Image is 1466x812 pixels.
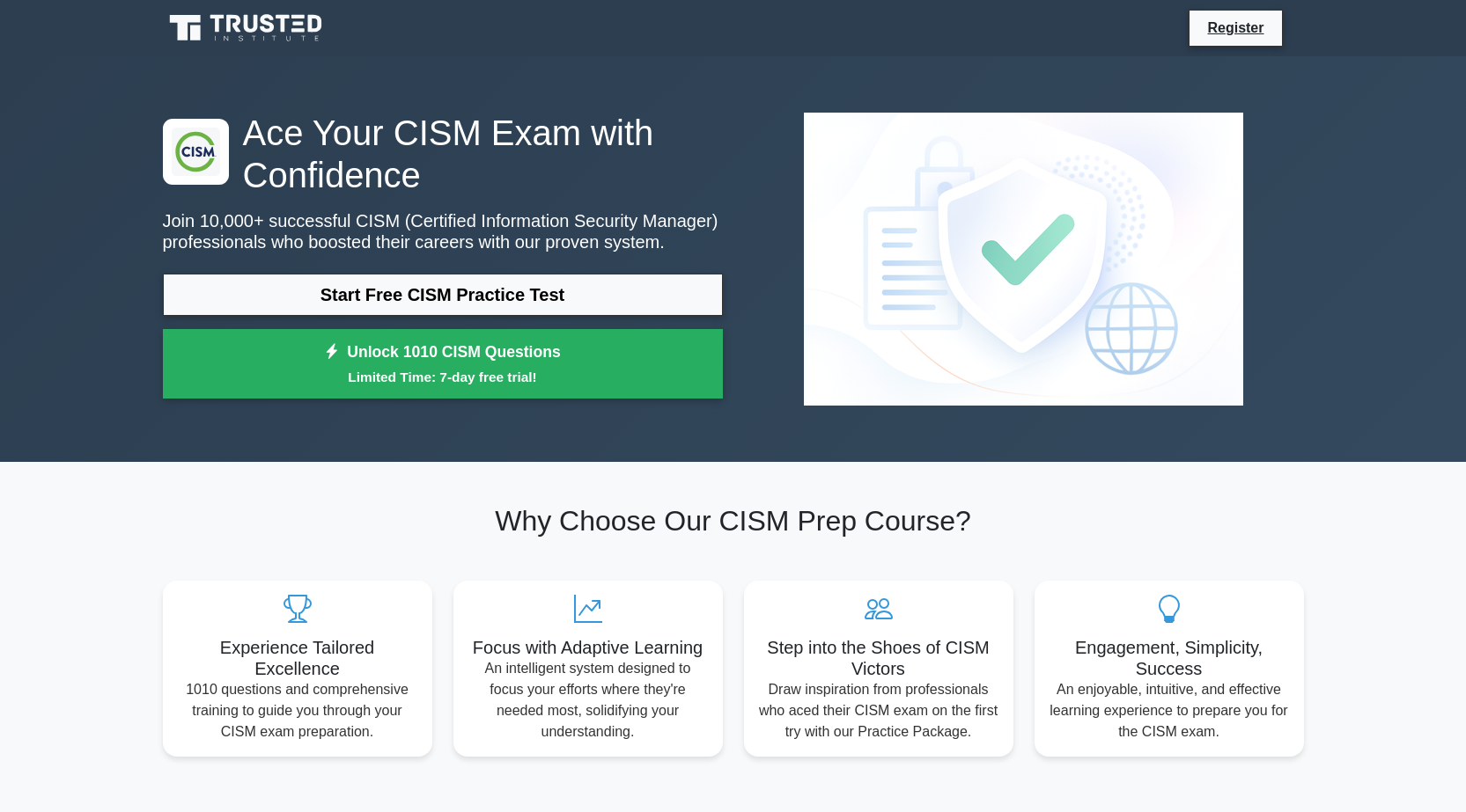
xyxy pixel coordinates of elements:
[163,112,723,196] h1: Ace Your CISM Exam with Confidence
[163,274,723,316] a: Start Free CISM Practice Test
[163,329,723,399] a: Unlock 1010 CISM QuestionsLimited Time: 7-day free trial!
[758,637,999,679] h5: Step into the Shoes of CISM Victors
[177,637,418,679] h5: Experience Tailored Excellence
[1197,17,1274,39] a: Register
[185,367,701,387] small: Limited Time: 7-day free trial!
[468,637,709,658] h5: Focus with Adaptive Learning
[177,679,418,743] p: 1010 questions and comprehensive training to guide you through your CISM exam preparation.
[468,658,709,743] p: An intelligent system designed to focus your efforts where they're needed most, solidifying your ...
[758,679,999,743] p: Draw inspiration from professionals who aced their CISM exam on the first try with our Practice P...
[163,210,723,252] p: Join 10,000+ successful CISM (Certified Information Security Manager) professionals who boosted t...
[1049,637,1290,679] h5: Engagement, Simplicity, Success
[1049,679,1290,743] p: An enjoyable, intuitive, and effective learning experience to prepare you for the CISM exam.
[163,504,1304,538] h2: Why Choose Our CISM Prep Course?
[790,99,1257,420] img: CISM (Certified Information Security Manager) Preview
